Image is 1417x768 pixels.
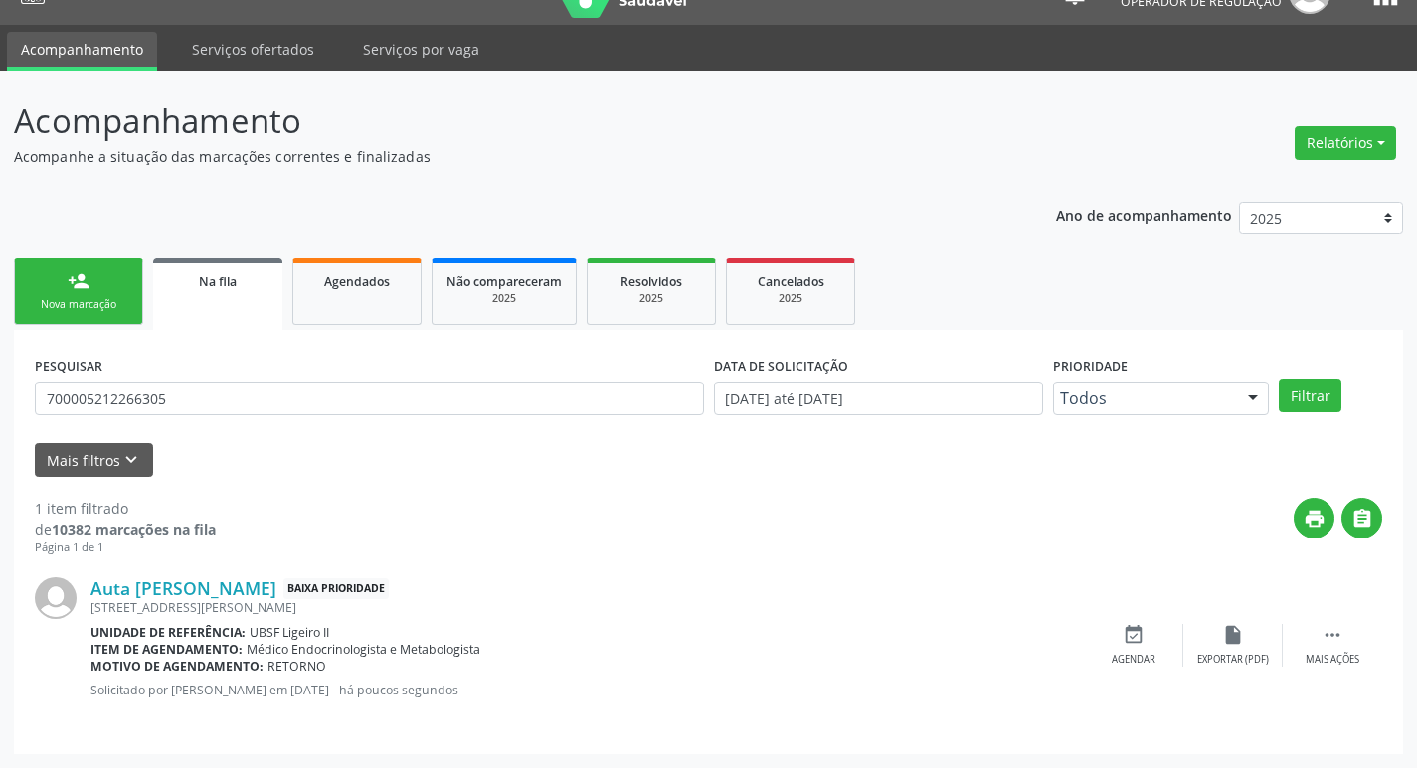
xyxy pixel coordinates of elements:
[250,624,329,641] span: UBSF Ligeiro II
[714,351,848,382] label: DATA DE SOLICITAÇÃO
[1295,126,1396,160] button: Relatórios
[1341,498,1382,538] button: 
[35,519,216,539] div: de
[1322,624,1343,646] i: 
[267,658,326,675] span: RETORNO
[120,449,142,471] i: keyboard_arrow_down
[1197,653,1269,667] div: Exportar (PDF)
[35,498,216,519] div: 1 item filtrado
[1304,508,1326,530] i: print
[324,273,390,290] span: Agendados
[1056,202,1232,227] p: Ano de acompanhamento
[90,624,246,641] b: Unidade de referência:
[35,351,102,382] label: PESQUISAR
[90,658,264,675] b: Motivo de agendamento:
[247,641,480,658] span: Médico Endocrinologista e Metabologista
[741,291,840,306] div: 2025
[178,32,328,67] a: Serviços ofertados
[199,273,237,290] span: Na fila
[1351,508,1373,530] i: 
[35,382,704,415] input: Nome, CNS
[35,577,77,619] img: img
[90,599,1084,616] div: [STREET_ADDRESS][PERSON_NAME]
[68,270,89,292] div: person_add
[7,32,157,71] a: Acompanhamento
[29,297,128,312] div: Nova marcação
[1294,498,1334,538] button: print
[1053,351,1128,382] label: Prioridade
[446,291,562,306] div: 2025
[349,32,493,67] a: Serviços por vaga
[446,273,562,290] span: Não compareceram
[1222,624,1244,646] i: insert_drive_file
[1123,624,1145,646] i: event_available
[602,291,701,306] div: 2025
[714,382,1043,415] input: Selecione um intervalo
[90,682,1084,698] p: Solicitado por [PERSON_NAME] em [DATE] - há poucos segundos
[90,577,276,599] a: Auta [PERSON_NAME]
[14,96,986,146] p: Acompanhamento
[90,641,243,658] b: Item de agendamento:
[35,443,153,478] button: Mais filtroskeyboard_arrow_down
[1306,653,1359,667] div: Mais ações
[1060,388,1229,408] span: Todos
[1112,653,1155,667] div: Agendar
[1279,379,1341,412] button: Filtrar
[14,146,986,167] p: Acompanhe a situação das marcações correntes e finalizadas
[620,273,682,290] span: Resolvidos
[758,273,824,290] span: Cancelados
[52,520,216,538] strong: 10382 marcações na fila
[35,539,216,556] div: Página 1 de 1
[283,578,389,599] span: Baixa Prioridade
